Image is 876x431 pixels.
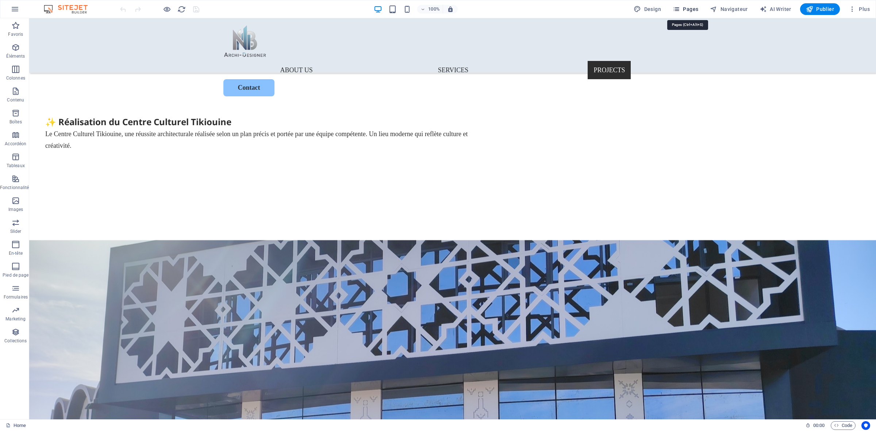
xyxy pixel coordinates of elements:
[9,119,22,125] p: Boîtes
[631,3,664,15] div: Design (Ctrl+Alt+Y)
[177,5,186,14] i: Actualiser la page
[6,75,25,81] p: Colonnes
[177,5,186,14] button: reload
[757,3,794,15] button: AI Writer
[7,163,25,169] p: Tableaux
[447,6,454,12] i: Lors du redimensionnement, ajuster automatiquement le niveau de zoom en fonction de l'appareil sé...
[6,421,26,430] a: Cliquez pour annuler la sélection. Double-cliquez pour ouvrir Pages.
[5,316,26,322] p: Marketing
[710,5,748,13] span: Navigateur
[831,421,856,430] button: Code
[5,141,26,147] p: Accordéon
[760,5,791,13] span: AI Writer
[813,421,825,430] span: 00 00
[10,228,22,234] p: Slider
[4,294,28,300] p: Formulaires
[849,5,870,13] span: Plus
[7,97,24,103] p: Contenu
[707,3,750,15] button: Navigateur
[818,423,819,428] span: :
[4,338,27,344] p: Collections
[806,5,834,13] span: Publier
[162,5,171,14] button: Cliquez ici pour quitter le mode Aperçu et poursuivre l'édition.
[861,421,870,430] button: Usercentrics
[42,5,97,14] img: Editor Logo
[634,5,661,13] span: Design
[834,421,852,430] span: Code
[631,3,664,15] button: Design
[417,5,443,14] button: 100%
[428,5,440,14] h6: 100%
[670,3,701,15] button: Pages
[3,272,28,278] p: Pied de page
[806,421,825,430] h6: Durée de la session
[673,5,698,13] span: Pages
[8,31,23,37] p: Favoris
[8,207,23,212] p: Images
[846,3,873,15] button: Plus
[9,250,23,256] p: En-tête
[6,53,25,59] p: Éléments
[800,3,840,15] button: Publier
